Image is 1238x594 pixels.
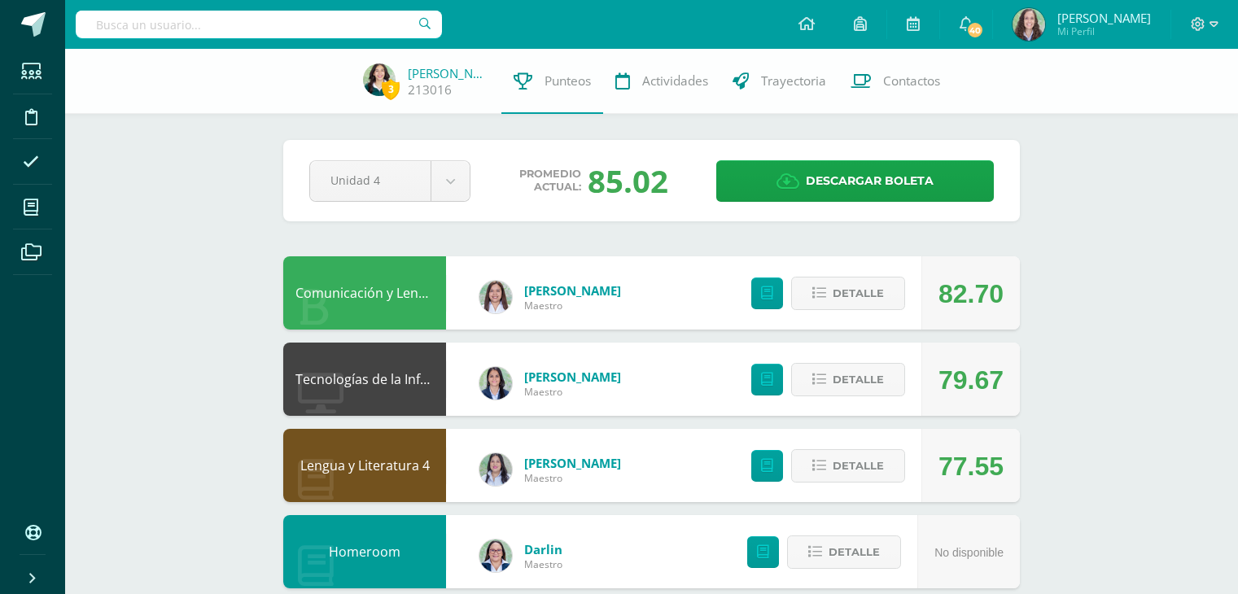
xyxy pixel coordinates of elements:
div: Homeroom [283,515,446,588]
a: Punteos [501,49,603,114]
span: Punteos [545,72,591,90]
a: 213016 [408,81,452,98]
span: Promedio actual: [519,168,581,194]
span: Unidad 4 [330,161,410,199]
div: 77.55 [938,430,1004,503]
button: Detalle [791,277,905,310]
div: 79.67 [938,343,1004,417]
span: Detalle [833,365,884,395]
div: 82.70 [938,257,1004,330]
span: Maestro [524,385,621,399]
a: Contactos [838,49,952,114]
span: Mi Perfil [1057,24,1151,38]
span: Detalle [829,537,880,567]
a: Unidad 4 [310,161,470,201]
span: No disponible [934,546,1004,559]
span: Contactos [883,72,940,90]
img: 19fd57cbccd203f7a017b6ab33572914.png [363,63,396,96]
a: [PERSON_NAME] [408,65,489,81]
span: Maestro [524,557,562,571]
span: Maestro [524,471,621,485]
span: [PERSON_NAME] [1057,10,1151,26]
a: [PERSON_NAME] [524,369,621,385]
span: Descargar boleta [806,161,934,201]
div: Tecnologías de la Información y la Comunicación 4 [283,343,446,416]
span: Maestro [524,299,621,312]
div: Lengua y Literatura 4 [283,429,446,502]
img: 3752133d52f33eb8572d150d85f25ab5.png [1013,8,1045,41]
span: Trayectoria [761,72,826,90]
a: [PERSON_NAME] [524,282,621,299]
button: Detalle [787,535,901,569]
img: 571966f00f586896050bf2f129d9ef0a.png [479,539,512,572]
a: Trayectoria [720,49,838,114]
a: Actividades [603,49,720,114]
button: Detalle [791,449,905,483]
a: [PERSON_NAME] [524,455,621,471]
img: df6a3bad71d85cf97c4a6d1acf904499.png [479,453,512,486]
span: Detalle [833,278,884,308]
a: Descargar boleta [716,160,994,202]
input: Busca un usuario... [76,11,442,38]
img: acecb51a315cac2de2e3deefdb732c9f.png [479,281,512,313]
button: Detalle [791,363,905,396]
span: Actividades [642,72,708,90]
span: 3 [382,79,400,99]
img: 7489ccb779e23ff9f2c3e89c21f82ed0.png [479,367,512,400]
span: 40 [966,21,984,39]
span: Detalle [833,451,884,481]
div: 85.02 [588,159,668,202]
a: Darlin [524,541,562,557]
div: Comunicación y Lenguaje L3 Inglés 4 [283,256,446,330]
